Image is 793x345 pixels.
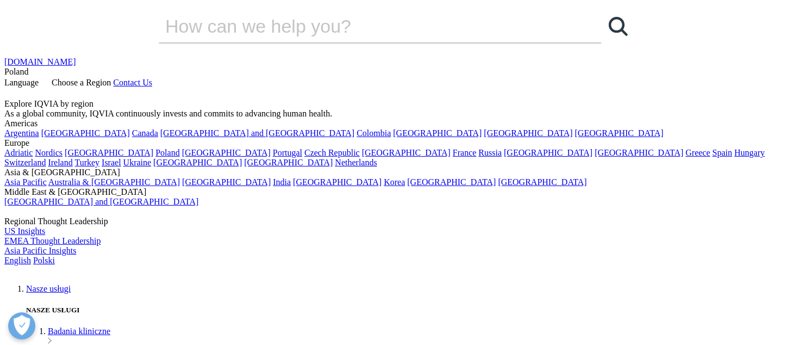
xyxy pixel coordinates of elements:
div: Middle East & [GEOGRAPHIC_DATA] [4,187,789,197]
a: [GEOGRAPHIC_DATA] [362,148,451,157]
span: Choose a Region [52,78,111,87]
a: Czech Republic [304,148,360,157]
a: [GEOGRAPHIC_DATA] [182,148,271,157]
a: [GEOGRAPHIC_DATA] [595,148,683,157]
a: Netherlands [335,158,377,167]
div: Americas [4,119,789,128]
button: Otwórz Preferencje [8,312,35,340]
a: [GEOGRAPHIC_DATA] [504,148,592,157]
a: [GEOGRAPHIC_DATA] [244,158,333,167]
div: As a global community, IQVIA continuously invests and commits to advancing human health. [4,109,789,119]
a: Greece [685,148,710,157]
a: English [4,256,31,265]
div: Asia & [GEOGRAPHIC_DATA] [4,168,789,177]
a: Turkey [74,158,99,167]
a: Spain [713,148,732,157]
a: Israel [102,158,121,167]
a: Hungary [734,148,765,157]
a: [GEOGRAPHIC_DATA] [575,128,664,138]
a: Portugal [273,148,302,157]
div: Europe [4,138,789,148]
a: Nasze usługi [26,284,71,293]
a: [GEOGRAPHIC_DATA] [182,177,271,187]
input: Wyszukaj [159,10,571,42]
a: Colombia [357,128,391,138]
div: Explore IQVIA by region [4,99,789,109]
a: [GEOGRAPHIC_DATA] [41,128,130,138]
div: Poland [4,67,789,77]
a: Switzerland [4,158,46,167]
a: Polski [33,256,55,265]
a: Nordics [35,148,63,157]
a: US Insights [4,226,45,236]
a: [GEOGRAPHIC_DATA] [498,177,587,187]
a: Badania kliniczne [48,326,110,336]
a: Canada [132,128,158,138]
a: [DOMAIN_NAME] [4,57,76,66]
a: [GEOGRAPHIC_DATA] [407,177,496,187]
a: Australia & [GEOGRAPHIC_DATA] [48,177,180,187]
a: Ireland [48,158,72,167]
a: EMEA Thought Leadership [4,236,101,245]
a: [GEOGRAPHIC_DATA] [65,148,153,157]
a: Asia Pacific [4,177,47,187]
a: [GEOGRAPHIC_DATA] [153,158,242,167]
svg: Search [609,17,628,36]
a: Adriatic [4,148,33,157]
a: [GEOGRAPHIC_DATA] and [GEOGRAPHIC_DATA] [4,197,198,206]
h5: NASZE USŁUGI [26,306,789,315]
a: Russia [479,148,502,157]
a: [GEOGRAPHIC_DATA] [393,128,482,138]
div: Regional Thought Leadership [4,217,789,226]
a: [GEOGRAPHIC_DATA] [484,128,573,138]
a: Wyszukaj [602,10,634,42]
a: Contact Us [113,78,152,87]
a: France [453,148,477,157]
a: [GEOGRAPHIC_DATA] and [GEOGRAPHIC_DATA] [160,128,354,138]
a: India [273,177,291,187]
a: Korea [384,177,405,187]
a: Ukraine [123,158,152,167]
a: Argentina [4,128,39,138]
a: Poland [155,148,179,157]
span: Language [4,78,39,87]
a: [GEOGRAPHIC_DATA] [293,177,382,187]
a: Asia Pacific Insights [4,246,76,255]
